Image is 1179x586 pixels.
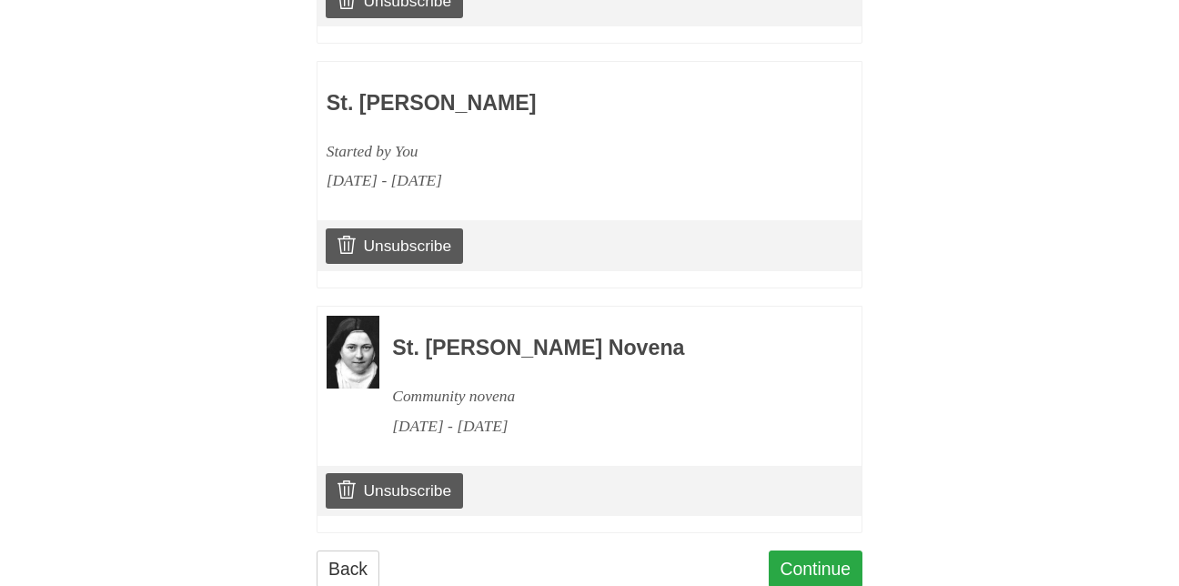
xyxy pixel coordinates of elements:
div: [DATE] - [DATE] [327,166,747,196]
div: [DATE] - [DATE] [392,411,812,441]
a: Unsubscribe [326,228,463,263]
h3: St. [PERSON_NAME] [327,92,747,116]
a: Unsubscribe [326,473,463,508]
img: Novena image [327,316,379,389]
div: Started by You [327,136,747,167]
h3: St. [PERSON_NAME] Novena [392,337,812,360]
div: Community novena [392,381,812,411]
